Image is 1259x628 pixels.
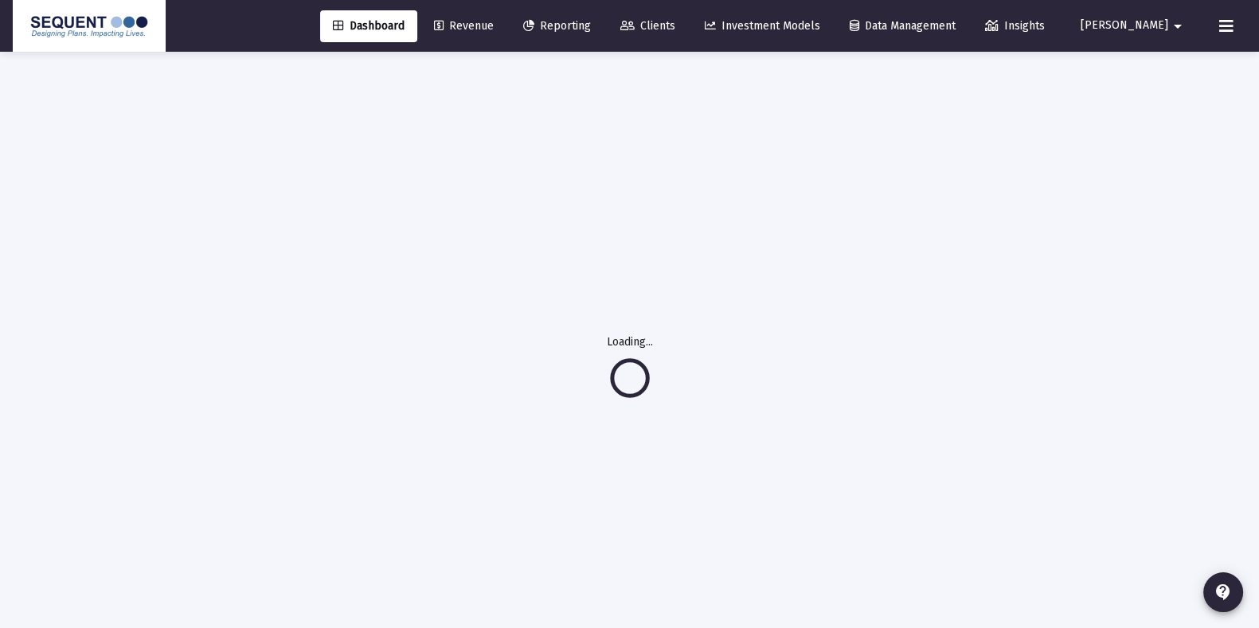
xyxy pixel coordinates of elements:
[1214,583,1233,602] mat-icon: contact_support
[985,19,1045,33] span: Insights
[434,19,494,33] span: Revenue
[25,10,154,42] img: Dashboard
[320,10,417,42] a: Dashboard
[608,10,688,42] a: Clients
[510,10,604,42] a: Reporting
[1062,10,1206,41] button: [PERSON_NAME]
[620,19,675,33] span: Clients
[1081,19,1168,33] span: [PERSON_NAME]
[333,19,405,33] span: Dashboard
[421,10,506,42] a: Revenue
[523,19,591,33] span: Reporting
[850,19,956,33] span: Data Management
[1168,10,1187,42] mat-icon: arrow_drop_down
[692,10,833,42] a: Investment Models
[972,10,1058,42] a: Insights
[837,10,968,42] a: Data Management
[705,19,820,33] span: Investment Models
